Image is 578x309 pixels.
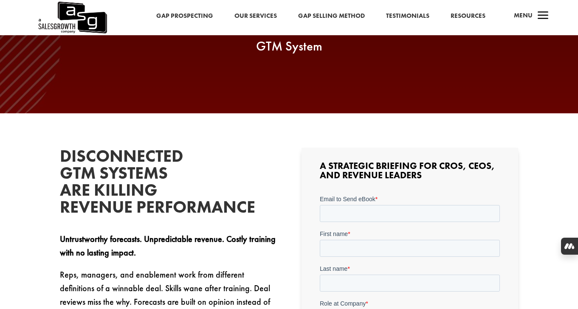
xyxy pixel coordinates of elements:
a: Gap Prospecting [156,11,213,22]
a: Testimonials [386,11,429,22]
p: The Logic Layer and Connective Tissue of Your Revenue GTM System [128,19,451,56]
strong: Untrustworthy forecasts. Unpredictable revenue. Costly training with no lasting impact. [60,233,276,258]
span: Menu [514,11,533,20]
span: a [535,8,552,25]
h2: Disconnected GTM Systems Are Killing Revenue Performance [60,148,187,220]
a: Resources [451,11,485,22]
a: Our Services [234,11,277,22]
a: Gap Selling Method [298,11,365,22]
h3: A Strategic Briefing for CROs, CEOs, and Revenue Leaders [320,161,500,184]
